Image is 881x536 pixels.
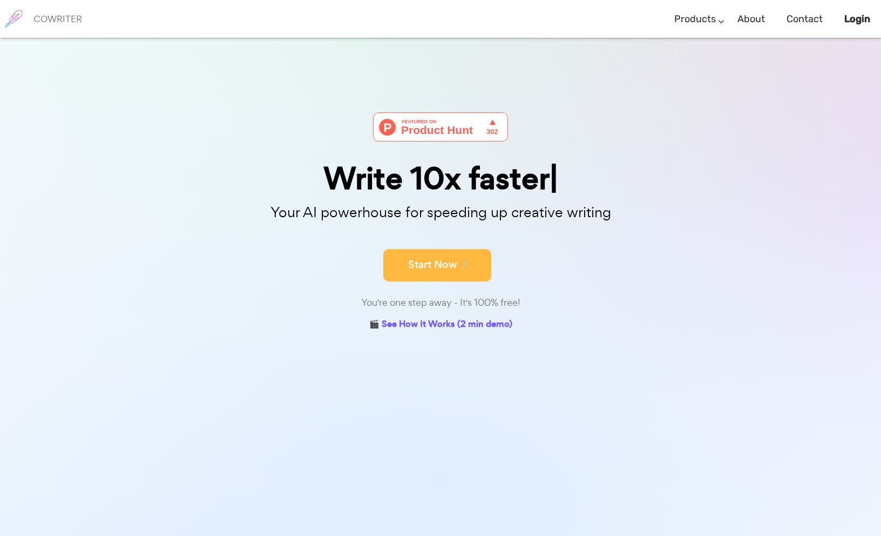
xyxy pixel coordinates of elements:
[844,13,870,25] b: Login
[33,14,82,24] h6: COWRITER
[373,112,508,142] img: Cowriter - Your AI buddy for speeding up creative writing | Product Hunt
[737,3,765,35] a: About
[171,201,710,224] p: Your AI powerhouse for speeding up creative writing
[383,249,491,282] button: Start Now
[171,295,710,311] div: You're one step away - It's 100% free!
[787,3,823,35] a: Contact
[844,3,870,35] a: Login
[171,163,710,194] div: Write 10x faster
[674,3,716,35] a: Products
[369,317,512,333] a: 🎬 See How It Works (2 min demo)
